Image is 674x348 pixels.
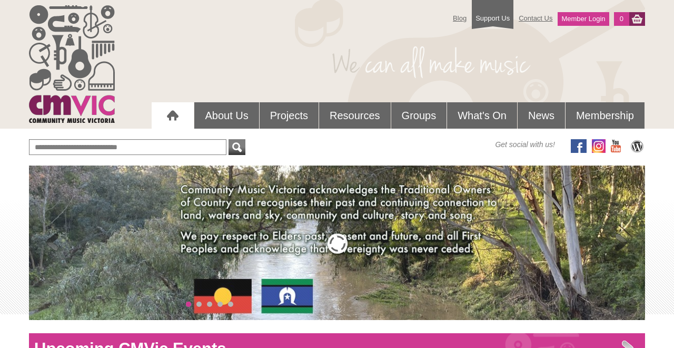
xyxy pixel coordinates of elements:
[513,9,558,27] a: Contact Us
[558,12,609,26] a: Member Login
[194,102,259,129] a: About Us
[629,139,645,153] img: CMVic Blog
[391,102,447,129] a: Groups
[566,102,645,129] a: Membership
[319,102,391,129] a: Resources
[260,102,319,129] a: Projects
[495,139,555,150] span: Get social with us!
[614,12,629,26] a: 0
[592,139,606,153] img: icon-instagram.png
[29,5,115,123] img: cmvic_logo.png
[518,102,565,129] a: News
[448,9,472,27] a: Blog
[447,102,517,129] a: What's On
